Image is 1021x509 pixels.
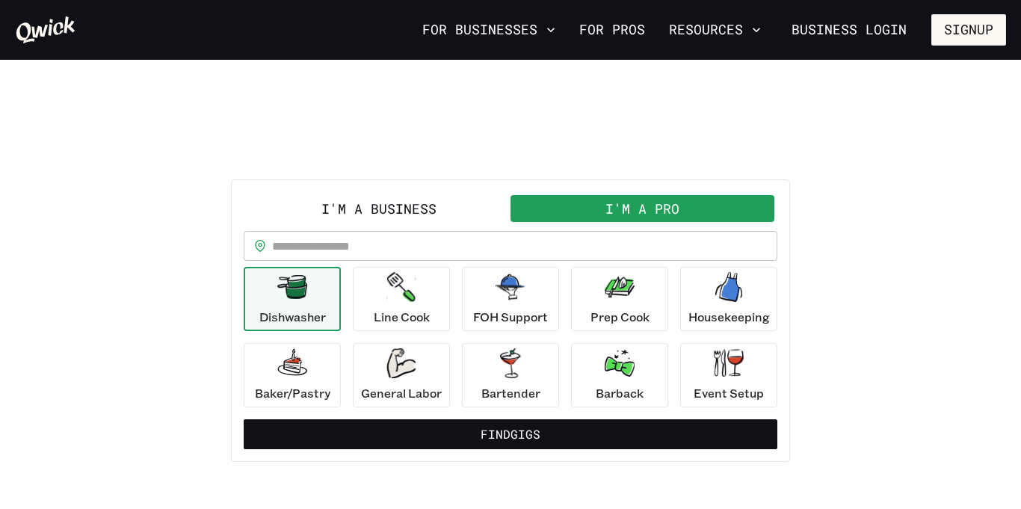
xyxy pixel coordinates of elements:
button: I'm a Pro [510,195,774,222]
button: Housekeeping [680,267,777,331]
button: Signup [931,14,1006,46]
p: Prep Cook [590,308,650,326]
button: Baker/Pastry [244,343,341,407]
button: General Labor [353,343,450,407]
p: General Labor [361,384,442,402]
button: Bartender [462,343,559,407]
button: Line Cook [353,267,450,331]
p: Event Setup [694,384,764,402]
button: For Businesses [416,17,561,43]
p: FOH Support [473,308,548,326]
button: Event Setup [680,343,777,407]
button: Barback [571,343,668,407]
p: Line Cook [374,308,430,326]
h2: PICK UP A SHIFT! [231,135,790,164]
button: Prep Cook [571,267,668,331]
button: I'm a Business [247,195,510,222]
p: Baker/Pastry [255,384,330,402]
p: Dishwasher [259,308,326,326]
button: FindGigs [244,419,777,449]
button: FOH Support [462,267,559,331]
button: Resources [663,17,767,43]
a: For Pros [573,17,651,43]
p: Barback [596,384,644,402]
button: Dishwasher [244,267,341,331]
p: Housekeeping [688,308,770,326]
p: Bartender [481,384,540,402]
a: Business Login [779,14,919,46]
